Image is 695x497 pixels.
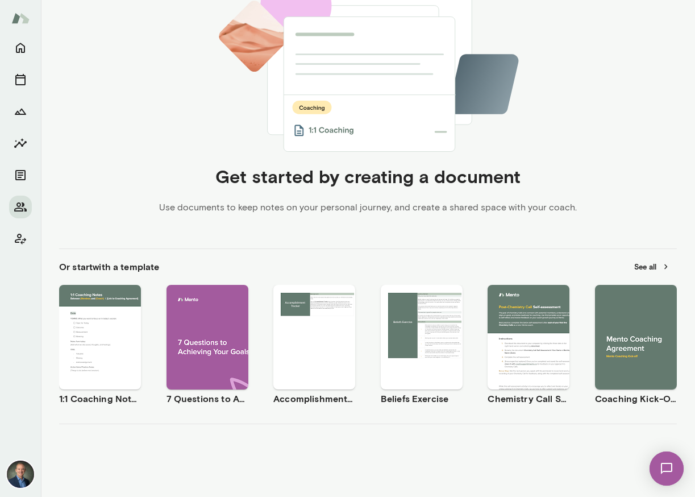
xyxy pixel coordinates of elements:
[159,201,577,214] p: Use documents to keep notes on your personal journey, and create a shared space with your coach.
[59,392,141,405] h6: 1:1 Coaching Notes
[9,36,32,59] button: Home
[59,260,159,274] h6: Or start with a template
[9,196,32,218] button: Members
[381,392,463,405] h6: Beliefs Exercise
[595,392,677,405] h6: Coaching Kick-Off | Coaching Agreement
[7,461,34,488] img: Michael Alden
[273,392,355,405] h6: Accomplishment Tracker
[488,392,569,405] h6: Chemistry Call Self-Assessment [Coaches only]
[9,164,32,187] button: Documents
[9,227,32,250] button: Client app
[9,132,32,155] button: Insights
[627,258,677,276] button: See all
[9,68,32,91] button: Sessions
[215,165,521,187] h4: Get started by creating a document
[9,100,32,123] button: Growth Plan
[167,392,248,405] h6: 7 Questions to Achieving Your Goals
[11,7,30,29] img: Mento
